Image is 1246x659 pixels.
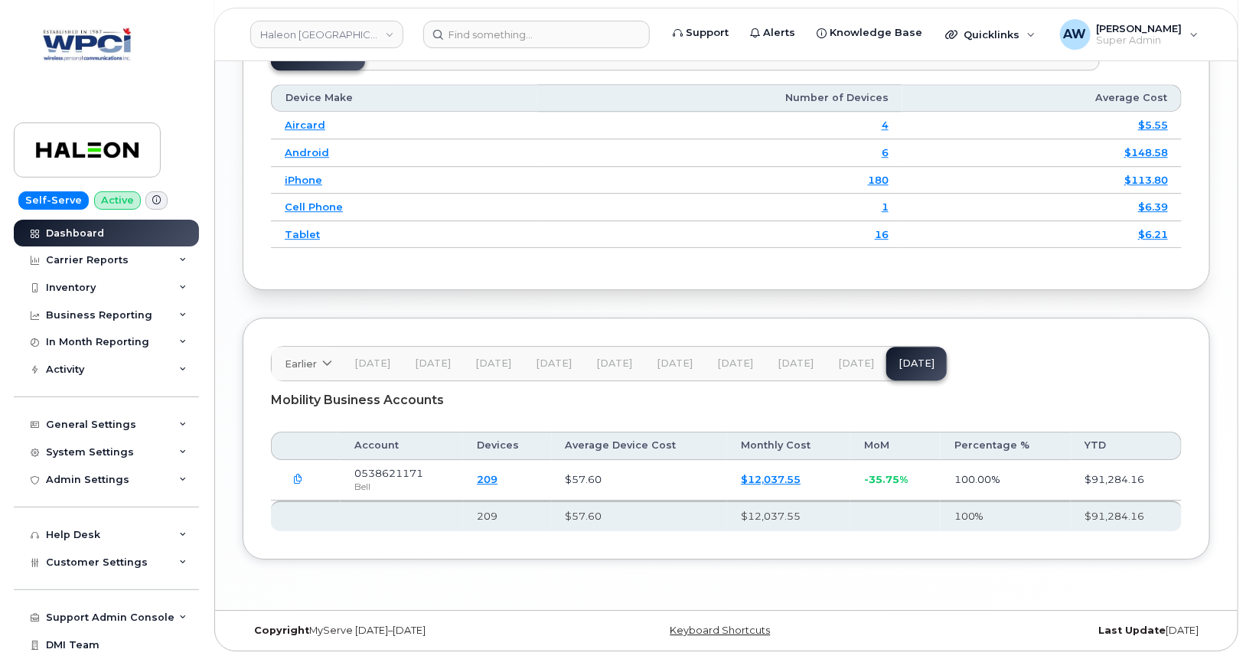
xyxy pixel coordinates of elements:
[271,381,1182,419] div: Mobility Business Accounts
[285,201,343,213] a: Cell Phone
[1098,625,1166,636] strong: Last Update
[354,357,390,370] span: [DATE]
[552,432,728,459] th: Average Device Cost
[537,84,902,112] th: Number of Devices
[1097,34,1182,47] span: Super Admin
[1124,174,1168,186] a: $113.80
[727,501,850,531] th: $12,037.55
[1071,501,1182,531] th: $91,284.16
[882,201,889,213] a: 1
[830,25,922,41] span: Knowledge Base
[285,357,317,371] span: Earlier
[941,432,1071,459] th: Percentage %
[1071,432,1182,459] th: YTD
[806,18,933,48] a: Knowledge Base
[596,357,632,370] span: [DATE]
[739,18,806,48] a: Alerts
[1064,25,1087,44] span: AW
[271,84,537,112] th: Device Make
[552,501,728,531] th: $57.60
[778,357,814,370] span: [DATE]
[882,119,889,131] a: 4
[941,460,1071,501] td: 100.00%
[850,432,941,459] th: MoM
[341,432,463,459] th: Account
[763,25,795,41] span: Alerts
[686,25,729,41] span: Support
[423,21,650,48] input: Find something...
[1049,19,1209,50] div: Alyssa Wagner
[285,119,325,131] a: Aircard
[1138,228,1168,240] a: $6.21
[1138,201,1168,213] a: $6.39
[254,625,309,636] strong: Copyright
[741,473,801,485] a: $12,037.55
[463,501,551,531] th: 209
[475,357,511,370] span: [DATE]
[552,460,728,501] td: $57.60
[838,357,874,370] span: [DATE]
[285,146,329,158] a: Android
[1124,146,1168,158] a: $148.58
[1071,460,1182,501] td: $91,284.16
[250,21,403,48] a: Haleon Canada ULC
[670,625,770,636] a: Keyboard Shortcuts
[415,357,451,370] span: [DATE]
[888,625,1210,637] div: [DATE]
[285,174,322,186] a: iPhone
[727,432,850,459] th: Monthly Cost
[875,228,889,240] a: 16
[477,473,497,485] a: 209
[964,28,1019,41] span: Quicklinks
[882,146,889,158] a: 6
[1097,22,1182,34] span: [PERSON_NAME]
[354,467,423,479] span: 0538621171
[868,174,889,186] a: 180
[463,432,551,459] th: Devices
[243,625,565,637] div: MyServe [DATE]–[DATE]
[272,347,342,380] a: Earlier
[285,228,320,240] a: Tablet
[536,357,572,370] span: [DATE]
[354,481,370,492] span: Bell
[864,473,908,485] span: -35.75%
[657,357,693,370] span: [DATE]
[662,18,739,48] a: Support
[717,357,753,370] span: [DATE]
[941,501,1071,531] th: 100%
[934,19,1046,50] div: Quicklinks
[902,84,1182,112] th: Average Cost
[1138,119,1168,131] a: $5.55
